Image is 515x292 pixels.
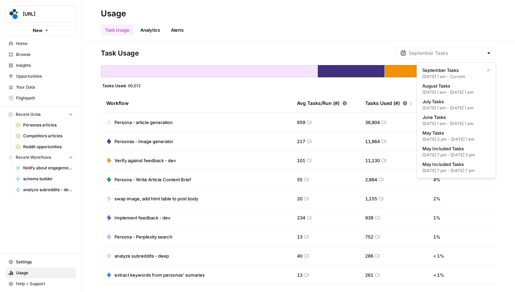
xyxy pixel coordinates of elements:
span: Competitors articles [23,133,73,139]
span: extract keywords from personas' sumaries [114,272,205,278]
a: Insights [5,60,76,71]
a: Persona - Perplexity search [106,233,172,240]
span: 752 [365,233,373,240]
span: schema builder [23,176,73,182]
img: spot.ai Logo [8,8,20,20]
a: Persona - Write Article Content Brief [106,176,191,183]
a: Home [5,38,76,49]
span: Recent Grids [16,111,41,118]
span: swap image, add html table to post body [114,195,198,202]
div: Avg Tasks/Run (#) [297,94,347,112]
span: July Tasks [422,98,487,105]
span: Usage [16,270,73,276]
span: 1,155 [365,195,377,202]
a: Task Usage [101,25,134,35]
span: Persona - Write Article Content Brief [114,176,191,183]
span: 1 % [433,214,440,221]
a: Flightpath [5,93,76,104]
div: [DATE] 1 am - [DATE] 1 am [422,121,490,127]
span: New [33,27,43,34]
span: Browse [16,51,73,58]
a: analyze subreddits - deep [13,184,76,195]
a: Notify about engagement - reddit [13,163,76,173]
a: Verify against feedback - dev [106,157,176,164]
span: < 1 % [433,252,444,259]
a: swap image, add html table to post body [106,195,198,202]
a: Your Data [5,82,76,93]
span: Settings [16,259,73,265]
button: Recent Grids [5,109,76,120]
span: Flightpath [16,95,73,101]
a: Reddit opportunities [13,141,76,152]
div: [DATE] 3 pm - [DATE] 1 am [422,136,490,142]
a: Personas articles [13,120,76,130]
a: Personas - Image generator [106,138,173,145]
span: Personas - Image generator [114,138,173,145]
span: 101 [297,157,305,164]
span: 2,984 [365,176,377,183]
span: 20 [297,195,302,202]
span: Persona - article generation [114,119,173,126]
span: analyze subreddits - deep [114,252,169,259]
span: 234 [297,214,305,221]
span: June Tasks [422,114,487,121]
span: 659 [297,119,305,126]
span: 939 [365,214,373,221]
button: Workspace: spot.ai [5,5,76,22]
input: September Tasks [409,50,483,57]
a: analyze subreddits - deep [106,252,169,259]
span: September Tasks [422,67,481,74]
span: 13 [297,233,302,240]
a: schema builder [13,173,76,184]
a: Alerts [167,25,188,35]
span: analyze subreddits - deep [23,187,73,193]
span: 66,613 [128,83,140,88]
span: Reddit opportunities [23,144,73,150]
span: < 1 % [433,272,444,278]
a: Competitors articles [13,130,76,141]
a: Settings [5,257,76,267]
a: Analytics [136,25,164,35]
button: Recent Workflows [5,152,76,163]
div: Workflow [106,94,286,112]
span: Notify about engagement - reddit [23,165,73,171]
span: 1 % [433,233,440,240]
span: 286 [365,252,373,259]
span: 55 [297,176,302,183]
span: May Tasks [422,129,487,136]
button: Help + Support [5,278,76,289]
span: Tasks Used: [102,83,127,88]
a: Implement feedback - dev [106,214,170,221]
span: 217 [297,138,305,145]
span: Your Data [16,84,73,90]
div: [DATE] 7 pm - [DATE] 3 pm [422,152,490,158]
span: 2 % [433,195,440,202]
span: Home [16,41,73,47]
a: Usage [5,267,76,278]
div: Usage [101,8,126,19]
div: [DATE] 1 am - [DATE] 1 am [422,105,490,111]
span: May Included Tasks [422,145,487,152]
span: 261 [365,272,373,278]
span: 11,130 [365,157,380,164]
a: extract keywords from personas' sumaries [106,272,205,278]
span: May Included Tasks [422,161,487,168]
span: 11,964 [365,138,380,145]
span: [URL] [23,11,64,17]
span: August Tasks [422,82,487,89]
span: Task Usage [101,48,139,58]
span: 40 [297,252,302,259]
span: Recent Workflows [16,154,51,160]
div: [DATE] 1 am - Current [422,74,490,80]
div: [DATE] 7 pm - [DATE] 7 pm [422,168,490,174]
span: Help + Support [16,281,73,287]
span: 13 [297,272,302,278]
a: Persona - article generation [106,119,173,126]
div: Tasks Used (#) [365,94,413,112]
button: New [5,25,76,35]
span: Implement feedback - dev [114,214,170,221]
span: 36,904 [365,119,380,126]
a: Browse [5,49,76,60]
div: [DATE] 1 am - [DATE] 1 am [422,89,490,95]
a: Opportunities [5,71,76,82]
